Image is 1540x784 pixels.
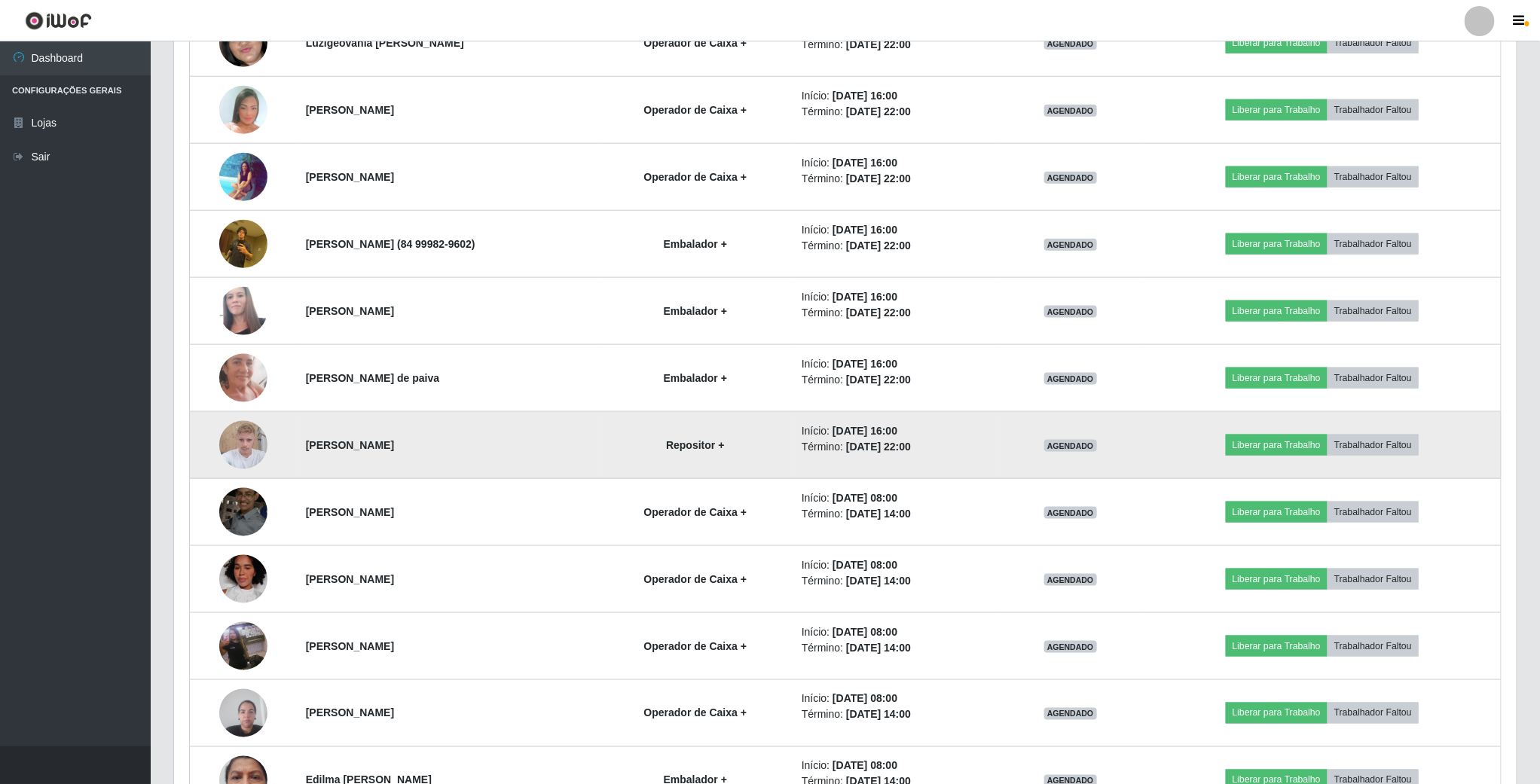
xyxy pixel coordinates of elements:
button: Trabalhador Faltou [1328,569,1419,590]
button: Trabalhador Faltou [1328,233,1419,255]
img: 1737214491896.jpeg [219,75,267,145]
img: 1748991397943.jpeg [219,152,267,201]
button: Liberar para Trabalho [1226,502,1328,523]
li: Término: [802,305,988,321]
strong: Embalador + [664,305,727,317]
strong: Operador de Caixa + [644,171,747,183]
button: Trabalhador Faltou [1328,435,1419,456]
strong: Operador de Caixa + [644,707,747,719]
li: Início: [802,356,988,372]
strong: [PERSON_NAME] [306,506,394,518]
img: 1747589224615.jpeg [219,325,267,430]
time: [DATE] 16:00 [833,425,897,437]
strong: [PERSON_NAME] de paiva [306,372,439,384]
strong: Luzigeovânia [PERSON_NAME] [306,37,464,49]
button: Trabalhador Faltou [1328,300,1419,322]
li: Término: [802,372,988,388]
span: AGENDADO [1044,507,1097,519]
time: [DATE] 14:00 [846,709,911,721]
img: 1742965437986.jpeg [219,549,267,609]
strong: Operador de Caixa + [644,640,747,652]
time: [DATE] 16:00 [833,358,897,370]
img: CoreUI Logo [25,11,92,30]
span: AGENDADO [1044,440,1097,452]
img: 1655477118165.jpeg [219,480,267,544]
li: Início: [802,289,988,305]
li: Início: [802,758,988,774]
button: Liberar para Trabalho [1226,569,1328,590]
time: [DATE] 14:00 [846,508,911,520]
span: AGENDADO [1044,105,1097,117]
strong: Operador de Caixa + [644,37,747,49]
time: [DATE] 08:00 [833,492,897,504]
li: Término: [802,439,988,455]
strong: Embalador + [664,238,727,250]
time: [DATE] 08:00 [833,626,897,638]
strong: Operador de Caixa + [644,573,747,585]
span: AGENDADO [1044,708,1097,720]
li: Início: [802,691,988,707]
li: Início: [802,624,988,640]
time: [DATE] 08:00 [833,760,897,772]
img: 1731148670684.jpeg [219,681,267,745]
li: Término: [802,104,988,120]
time: [DATE] 22:00 [846,239,911,252]
time: [DATE] 22:00 [846,38,911,50]
time: [DATE] 14:00 [846,642,911,654]
time: [DATE] 22:00 [846,172,911,185]
strong: [PERSON_NAME] [306,305,394,317]
strong: Operador de Caixa + [644,104,747,116]
strong: Embalador + [664,372,727,384]
time: [DATE] 16:00 [833,224,897,236]
li: Término: [802,640,988,656]
button: Liberar para Trabalho [1226,166,1328,188]
strong: [PERSON_NAME] [306,439,394,451]
li: Término: [802,37,988,53]
button: Trabalhador Faltou [1328,368,1419,389]
li: Início: [802,222,988,238]
time: [DATE] 22:00 [846,105,911,117]
li: Início: [802,423,988,439]
time: [DATE] 08:00 [833,559,897,571]
time: [DATE] 22:00 [846,307,911,319]
li: Término: [802,573,988,589]
img: 1725070298663.jpeg [219,603,267,689]
li: Início: [802,155,988,171]
span: AGENDADO [1044,306,1097,318]
button: Trabalhador Faltou [1328,703,1419,724]
button: Liberar para Trabalho [1226,300,1328,322]
li: Término: [802,238,988,254]
span: AGENDADO [1044,574,1097,586]
span: AGENDADO [1044,38,1097,50]
button: Trabalhador Faltou [1328,99,1419,120]
strong: [PERSON_NAME] [306,640,394,652]
button: Liberar para Trabalho [1226,99,1328,120]
button: Trabalhador Faltou [1328,166,1419,188]
strong: [PERSON_NAME] [306,104,394,116]
button: Trabalhador Faltou [1328,636,1419,657]
button: Liberar para Trabalho [1226,368,1328,389]
time: [DATE] 16:00 [833,157,897,169]
strong: Repositor + [666,439,724,451]
time: [DATE] 22:00 [846,374,911,386]
span: AGENDADO [1044,172,1097,184]
button: Trabalhador Faltou [1328,502,1419,523]
img: 1710091653960.jpeg [219,413,267,477]
button: Liberar para Trabalho [1226,435,1328,456]
li: Início: [802,557,988,573]
span: AGENDADO [1044,239,1097,251]
li: Término: [802,171,988,187]
time: [DATE] 14:00 [846,575,911,587]
strong: [PERSON_NAME] (84 99982-9602) [306,238,475,250]
li: Término: [802,707,988,723]
strong: [PERSON_NAME] [306,573,394,585]
button: Liberar para Trabalho [1226,703,1328,724]
li: Início: [802,88,988,104]
strong: [PERSON_NAME] [306,707,394,719]
strong: Operador de Caixa + [644,506,747,518]
button: Liberar para Trabalho [1226,233,1328,255]
time: [DATE] 16:00 [833,291,897,303]
img: 1754156218289.jpeg [219,212,267,276]
button: Liberar para Trabalho [1226,32,1328,53]
button: Trabalhador Faltou [1328,32,1419,53]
